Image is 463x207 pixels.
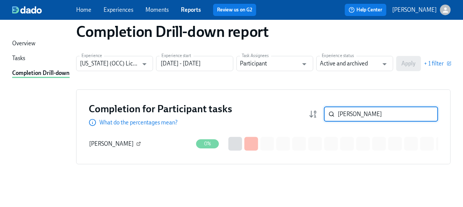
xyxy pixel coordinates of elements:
a: Experiences [104,6,133,13]
h1: Completion Drill-down report [76,22,269,41]
button: + 1 filter [424,60,451,67]
a: Completion Drill-down [12,69,70,78]
div: Overview [12,40,35,48]
button: Help Center [345,4,386,16]
button: Review us on G2 [213,4,256,16]
p: What do the percentages mean? [99,119,177,126]
a: Reports [181,6,201,13]
a: Home [76,6,91,13]
a: Moments [145,6,169,13]
span: 0% [200,141,216,146]
span: [PERSON_NAME] [89,140,134,147]
button: [PERSON_NAME] [393,5,451,15]
span: Help Center [349,6,383,14]
h3: Completion for Participant tasks [89,102,232,116]
button: Open [299,58,310,70]
a: Overview [12,40,70,48]
p: [PERSON_NAME] [393,6,437,14]
div: Tasks [12,54,25,63]
button: Open [139,58,150,70]
a: Review us on G2 [217,6,252,14]
input: Search by name [338,107,438,122]
img: dado [12,6,42,14]
a: dado [12,6,76,14]
button: Open [379,58,391,70]
a: Tasks [12,54,70,63]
